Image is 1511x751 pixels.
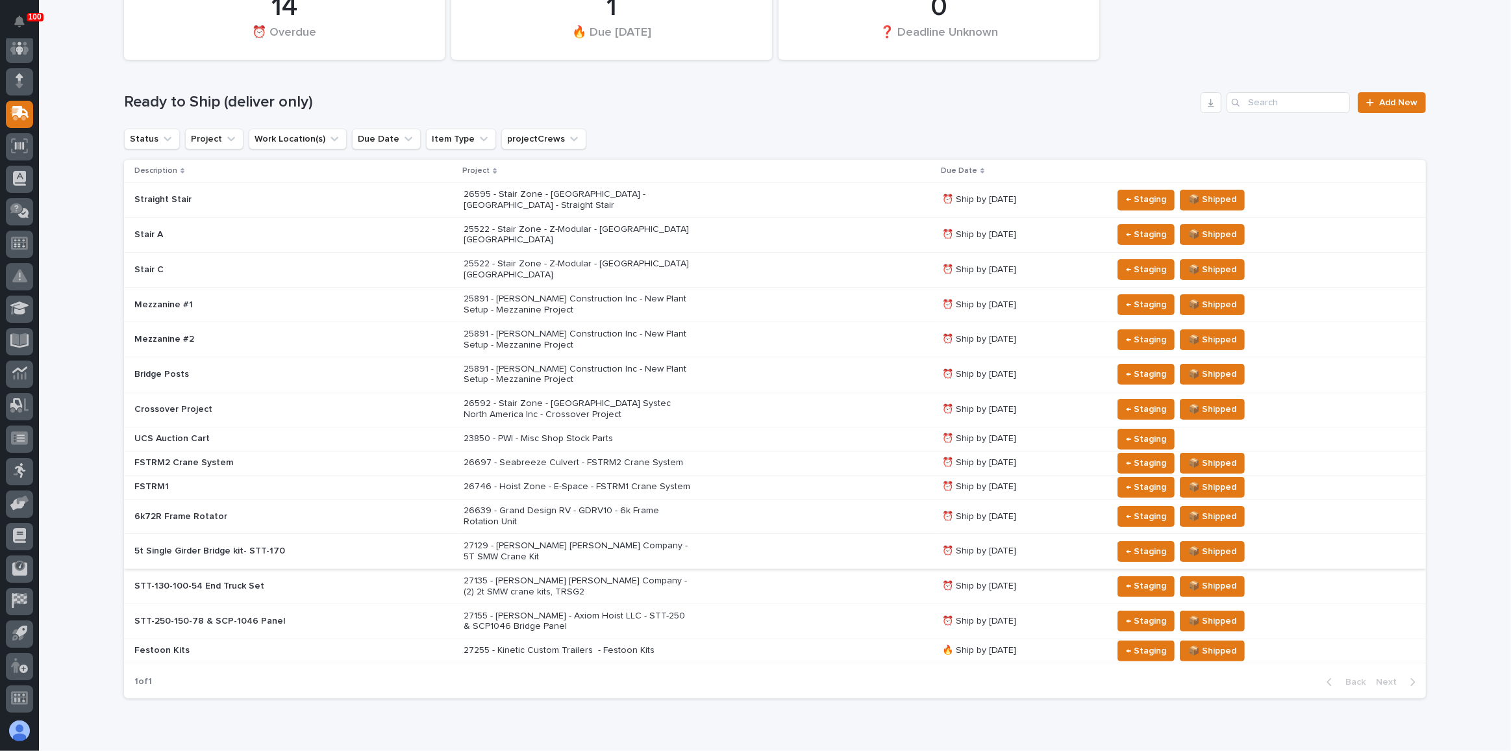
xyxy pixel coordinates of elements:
[124,427,1426,451] tr: UCS Auction Cart23850 - PWI - Misc Shop Stock Parts⏰ Ship by [DATE]← Staging
[1126,643,1166,659] span: ← Staging
[464,645,691,656] p: 27255 - Kinetic Custom Trailers - Festoon Kits
[134,334,362,345] p: Mezzanine #2
[1118,477,1175,498] button: ← Staging
[1126,578,1166,594] span: ← Staging
[1118,576,1175,597] button: ← Staging
[134,369,362,380] p: Bridge Posts
[464,576,691,598] p: 27135 - [PERSON_NAME] [PERSON_NAME] Company - (2) 2t SMW crane kits, TRSG2
[464,611,691,633] p: 27155 - [PERSON_NAME] - Axiom Hoist LLC - STT-250 & SCP1046 Bridge Panel
[942,511,1102,522] p: ⏰ Ship by [DATE]
[134,264,362,275] p: Stair C
[124,322,1426,357] tr: Mezzanine #225891 - [PERSON_NAME] Construction Inc - New Plant Setup - Mezzanine Project⏰ Ship by...
[941,164,977,178] p: Due Date
[464,329,691,351] p: 25891 - [PERSON_NAME] Construction Inc - New Plant Setup - Mezzanine Project
[1118,224,1175,245] button: ← Staging
[942,581,1102,592] p: ⏰ Ship by [DATE]
[1180,611,1245,631] button: 📦 Shipped
[1180,477,1245,498] button: 📦 Shipped
[1126,192,1166,207] span: ← Staging
[1118,190,1175,210] button: ← Staging
[1180,224,1245,245] button: 📦 Shipped
[1118,541,1175,562] button: ← Staging
[6,8,33,35] button: Notifications
[942,369,1102,380] p: ⏰ Ship by [DATE]
[1180,294,1245,315] button: 📦 Shipped
[1180,453,1245,474] button: 📦 Shipped
[1126,227,1166,242] span: ← Staging
[1118,641,1175,661] button: ← Staging
[134,645,362,656] p: Festoon Kits
[1180,641,1245,661] button: 📦 Shipped
[352,129,421,149] button: Due Date
[1126,509,1166,524] span: ← Staging
[1126,262,1166,277] span: ← Staging
[501,129,586,149] button: projectCrews
[1188,227,1236,242] span: 📦 Shipped
[1188,332,1236,348] span: 📦 Shipped
[1180,259,1245,280] button: 📦 Shipped
[1180,190,1245,210] button: 📦 Shipped
[942,229,1102,240] p: ⏰ Ship by [DATE]
[1180,329,1245,350] button: 📦 Shipped
[124,183,1426,218] tr: Straight Stair26595 - Stair Zone - [GEOGRAPHIC_DATA] - [GEOGRAPHIC_DATA] - Straight Stair⏰ Ship b...
[942,481,1102,492] p: ⏰ Ship by [DATE]
[464,224,691,246] p: 25522 - Stair Zone - Z-Modular - [GEOGRAPHIC_DATA] [GEOGRAPHIC_DATA]
[134,194,362,205] p: Straight Stair
[249,129,347,149] button: Work Location(s)
[134,481,362,492] p: FSTRM1
[801,25,1077,52] div: ❓ Deadline Unknown
[1188,509,1236,524] span: 📦 Shipped
[464,259,691,281] p: 25522 - Stair Zone - Z-Modular - [GEOGRAPHIC_DATA] [GEOGRAPHIC_DATA]
[124,357,1426,392] tr: Bridge Posts25891 - [PERSON_NAME] Construction Inc - New Plant Setup - Mezzanine Project⏰ Ship by...
[134,511,362,522] p: 6k72R Frame Rotator
[1180,364,1245,385] button: 📦 Shipped
[124,604,1426,639] tr: STT-250-150-78 & SCP-1046 Panel27155 - [PERSON_NAME] - Axiom Hoist LLC - STT-250 & SCP1046 Bridge...
[134,404,362,415] p: Crossover Project
[942,546,1102,557] p: ⏰ Ship by [DATE]
[1118,453,1175,474] button: ← Staging
[942,334,1102,345] p: ⏰ Ship by [DATE]
[942,457,1102,468] p: ⏰ Ship by [DATE]
[464,505,691,528] p: 26639 - Grand Design RV - GDRV10 - 6k Frame Rotation Unit
[1118,506,1175,527] button: ← Staging
[1371,676,1426,688] button: Next
[1118,399,1175,420] button: ← Staging
[124,475,1426,499] tr: FSTRM126746 - Hoist Zone - E-Space - FSTRM1 Crane System⏰ Ship by [DATE]← Staging📦 Shipped
[942,194,1102,205] p: ⏰ Ship by [DATE]
[464,294,691,316] p: 25891 - [PERSON_NAME] Construction Inc - New Plant Setup - Mezzanine Project
[942,404,1102,415] p: ⏰ Ship by [DATE]
[134,457,362,468] p: FSTRM2 Crane System
[1188,192,1236,207] span: 📦 Shipped
[942,616,1102,627] p: ⏰ Ship by [DATE]
[464,541,691,563] p: 27129 - [PERSON_NAME] [PERSON_NAME] Company - 5T SMW Crane Kit
[134,299,362,311] p: Mezzanine #1
[1188,297,1236,312] span: 📦 Shipped
[464,481,691,492] p: 26746 - Hoist Zone - E-Space - FSTRM1 Crane System
[1188,366,1236,382] span: 📦 Shipped
[1118,259,1175,280] button: ← Staging
[146,25,423,52] div: ⏰ Overdue
[124,252,1426,287] tr: Stair C25522 - Stair Zone - Z-Modular - [GEOGRAPHIC_DATA] [GEOGRAPHIC_DATA]⏰ Ship by [DATE]← Stag...
[1379,98,1417,107] span: Add New
[185,129,244,149] button: Project
[1358,92,1426,113] a: Add New
[1126,332,1166,348] span: ← Staging
[124,666,162,698] p: 1 of 1
[134,546,362,557] p: 5t Single Girder Bridge kit- STT-170
[1126,401,1166,417] span: ← Staging
[1188,578,1236,594] span: 📦 Shipped
[464,398,691,420] p: 26592 - Stair Zone - [GEOGRAPHIC_DATA] Systec North America Inc - Crossover Project
[134,616,362,627] p: STT-250-150-78 & SCP-1046 Panel
[124,93,1195,112] h1: Ready to Ship (deliver only)
[134,433,362,444] p: UCS Auction Cart
[124,534,1426,569] tr: 5t Single Girder Bridge kit- STT-17027129 - [PERSON_NAME] [PERSON_NAME] Company - 5T SMW Crane Ki...
[1180,576,1245,597] button: 📦 Shipped
[1126,297,1166,312] span: ← Staging
[124,217,1426,252] tr: Stair A25522 - Stair Zone - Z-Modular - [GEOGRAPHIC_DATA] [GEOGRAPHIC_DATA]⏰ Ship by [DATE]← Stag...
[462,164,490,178] p: Project
[426,129,496,149] button: Item Type
[124,639,1426,663] tr: Festoon Kits27255 - Kinetic Custom Trailers - Festoon Kits🔥 Ship by [DATE]← Staging📦 Shipped
[1118,364,1175,385] button: ← Staging
[134,581,362,592] p: STT-130-100-54 End Truck Set
[464,457,691,468] p: 26697 - Seabreeze Culvert - FSTRM2 Crane System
